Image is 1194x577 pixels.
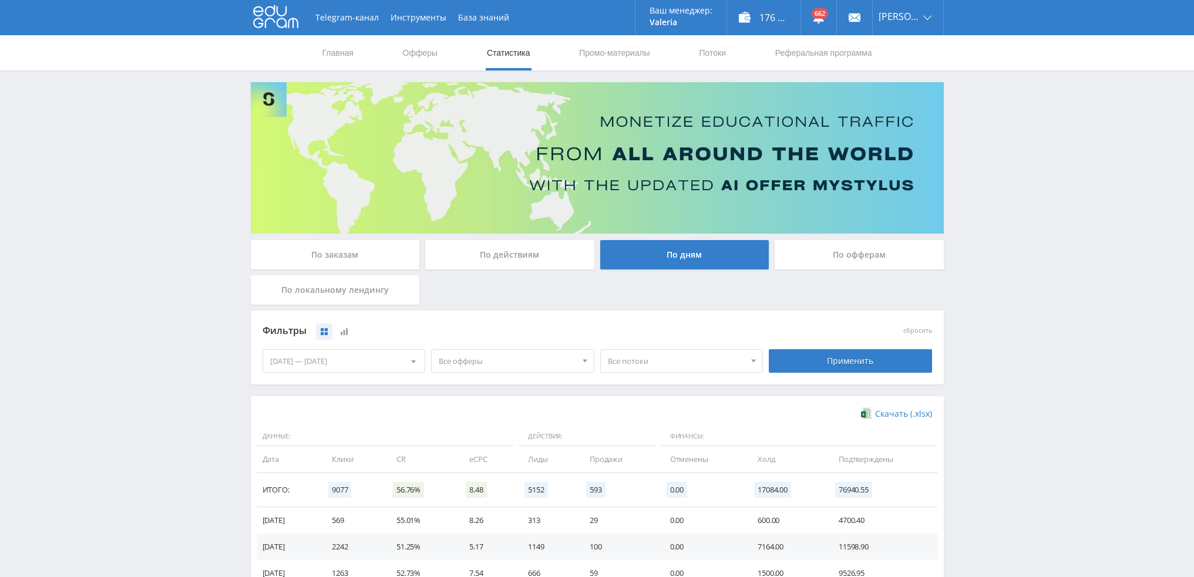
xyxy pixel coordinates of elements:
[251,240,420,269] div: По заказам
[658,534,746,560] td: 0.00
[251,82,944,234] img: Banner
[524,482,547,498] span: 5152
[458,446,516,473] td: eCPC
[257,446,320,473] td: Дата
[746,534,827,560] td: 7164.00
[650,18,712,27] p: Valeria
[393,482,424,498] span: 56.76%
[439,350,576,372] span: Все офферы
[769,349,932,373] div: Применить
[466,482,486,498] span: 8.48
[320,534,385,560] td: 2242
[698,35,727,70] a: Потоки
[835,482,872,498] span: 76940.55
[875,409,932,419] span: Скачать (.xlsx)
[321,35,355,70] a: Главная
[661,427,935,447] span: Финансы:
[519,427,655,447] span: Действия:
[827,446,937,473] td: Подтверждены
[775,240,944,269] div: По офферам
[774,35,873,70] a: Реферальная программа
[263,350,425,372] div: [DATE] — [DATE]
[263,322,764,340] div: Фильтры
[578,507,658,534] td: 29
[658,446,746,473] td: Отменены
[516,507,578,534] td: 313
[578,35,651,70] a: Промо-материалы
[827,534,937,560] td: 11598.90
[257,427,514,447] span: Данные:
[578,534,658,560] td: 100
[458,534,516,560] td: 5.17
[754,482,791,498] span: 17084.00
[320,507,385,534] td: 569
[516,446,578,473] td: Лиды
[879,12,920,21] span: [PERSON_NAME]
[861,408,931,420] a: Скачать (.xlsx)
[600,240,769,269] div: По дням
[257,534,320,560] td: [DATE]
[257,507,320,534] td: [DATE]
[486,35,532,70] a: Статистика
[328,482,351,498] span: 9077
[385,507,458,534] td: 55.01%
[586,482,606,498] span: 593
[667,482,687,498] span: 0.00
[257,473,320,507] td: Итого:
[746,507,827,534] td: 600.00
[903,327,932,335] button: сбросить
[746,446,827,473] td: Холд
[861,407,871,419] img: xlsx
[516,534,578,560] td: 1149
[425,240,594,269] div: По действиям
[458,507,516,534] td: 8.26
[320,446,385,473] td: Клики
[578,446,658,473] td: Продажи
[385,446,458,473] td: CR
[385,534,458,560] td: 51.25%
[608,350,745,372] span: Все потоки
[650,6,712,15] p: Ваш менеджер:
[658,507,746,534] td: 0.00
[827,507,937,534] td: 4700.40
[251,275,420,305] div: По локальному лендингу
[402,35,439,70] a: Офферы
